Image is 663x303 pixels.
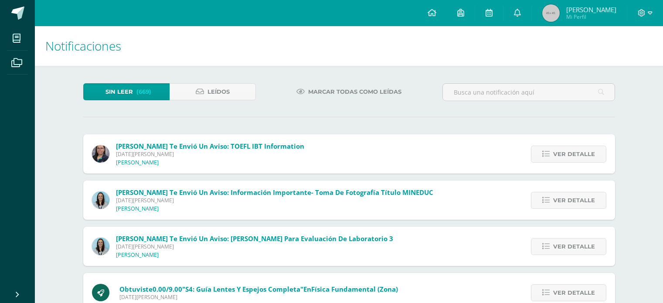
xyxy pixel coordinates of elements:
[119,285,398,293] span: Obtuviste en
[116,252,159,259] p: [PERSON_NAME]
[553,238,595,255] span: Ver detalle
[170,83,256,100] a: Leídos
[119,293,398,301] span: [DATE][PERSON_NAME]
[308,84,401,100] span: Marcar todas como leídas
[116,234,393,243] span: [PERSON_NAME] te envió un aviso: [PERSON_NAME] para evaluación de Laboratorio 3
[116,142,304,150] span: [PERSON_NAME] te envió un aviso: TOEFL IBT information
[116,159,159,166] p: [PERSON_NAME]
[116,150,304,158] span: [DATE][PERSON_NAME]
[566,13,616,20] span: Mi Perfil
[207,84,230,100] span: Leídos
[542,4,560,22] img: 45x45
[116,243,393,250] span: [DATE][PERSON_NAME]
[136,84,151,100] span: (669)
[553,192,595,208] span: Ver detalle
[83,83,170,100] a: Sin leer(669)
[45,37,121,54] span: Notificaciones
[182,285,303,293] span: "S4: Guía lentes y espejos completa"
[153,285,182,293] span: 0.00/9.00
[286,83,412,100] a: Marcar todas como leídas
[311,285,398,293] span: Física Fundamental (Zona)
[92,238,109,255] img: aed16db0a88ebd6752f21681ad1200a1.png
[116,197,433,204] span: [DATE][PERSON_NAME]
[116,188,433,197] span: [PERSON_NAME] te envió un aviso: Información importante- Toma de fotografía título MINEDUC
[116,205,159,212] p: [PERSON_NAME]
[92,145,109,163] img: 6fb385528ffb729c9b944b13f11ee051.png
[105,84,133,100] span: Sin leer
[92,191,109,209] img: aed16db0a88ebd6752f21681ad1200a1.png
[553,285,595,301] span: Ver detalle
[566,5,616,14] span: [PERSON_NAME]
[553,146,595,162] span: Ver detalle
[443,84,615,101] input: Busca una notificación aquí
